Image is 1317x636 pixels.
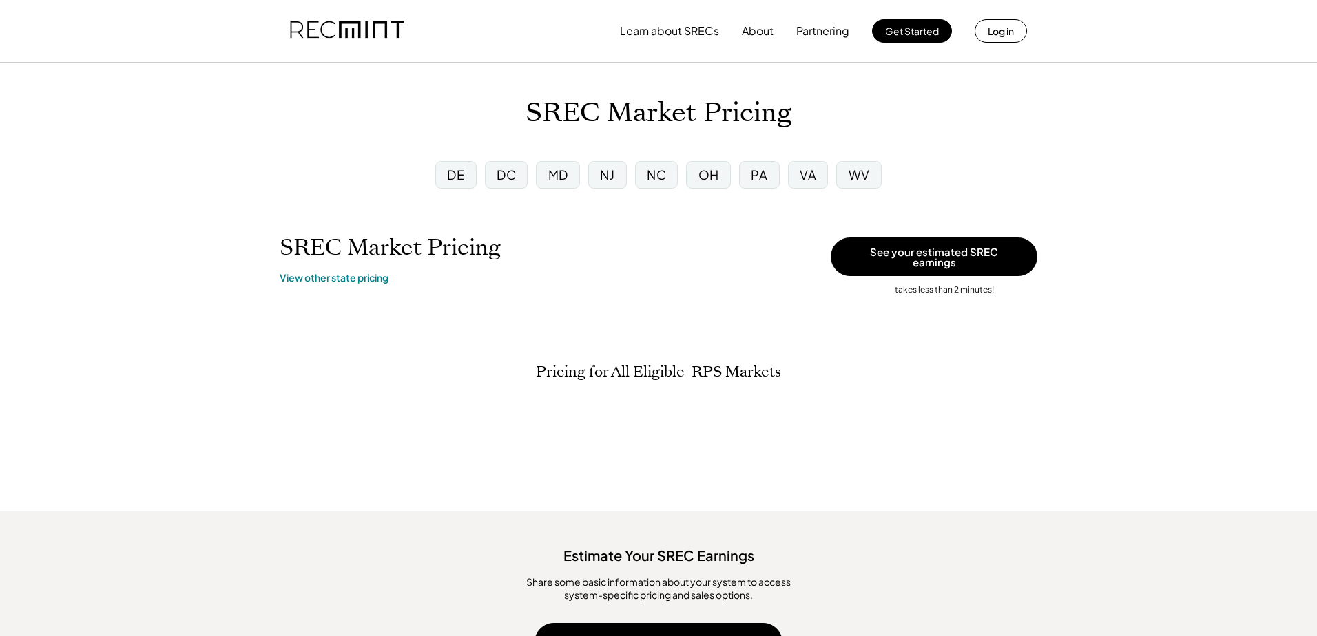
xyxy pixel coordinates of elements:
[447,166,464,183] div: DE
[647,166,666,183] div: NC
[620,17,719,45] button: Learn about SRECs
[698,166,719,183] div: OH
[290,8,404,54] img: recmint-logotype%403x.png
[497,166,516,183] div: DC
[831,237,1037,276] button: See your estimated SREC earnings
[800,166,816,183] div: VA
[548,166,568,183] div: MD
[526,97,791,129] h1: SREC Market Pricing
[14,539,1303,565] div: Estimate Your SREC Earnings
[507,575,810,602] div: ​Share some basic information about your system to access system-specific pricing and sales options.
[536,363,781,381] h2: Pricing for All Eligible RPS Markets
[280,271,388,285] a: View other state pricing
[751,166,767,183] div: PA
[975,19,1027,43] button: Log in
[600,166,614,183] div: NJ
[895,284,994,296] div: takes less than 2 minutes!
[849,166,870,183] div: WV
[742,17,774,45] button: About
[796,17,849,45] button: Partnering
[280,234,501,261] h1: SREC Market Pricing
[872,19,952,43] button: Get Started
